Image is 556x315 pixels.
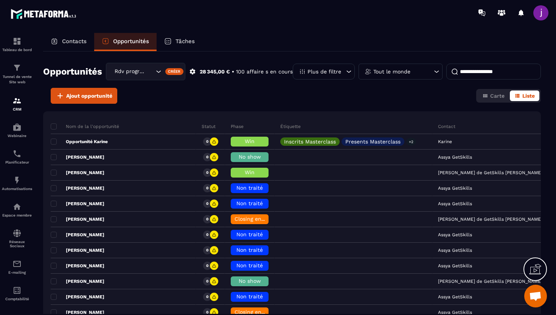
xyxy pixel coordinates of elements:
[165,68,184,75] div: Créer
[51,278,104,284] p: [PERSON_NAME]
[236,293,263,299] span: Non traité
[245,169,255,175] span: Win
[2,31,32,58] a: formationformationTableau de bord
[284,139,336,144] p: Inscrits Masterclass
[2,270,32,274] p: E-mailing
[2,48,32,52] p: Tableau de bord
[12,286,22,295] img: accountant
[236,68,293,75] p: 100 affaire s en cours
[2,107,32,111] p: CRM
[51,263,104,269] p: [PERSON_NAME]
[510,90,539,101] button: Liste
[94,33,157,51] a: Opportunités
[12,149,22,158] img: scheduler
[2,223,32,254] a: social-networksocial-networkRéseaux Sociaux
[66,92,112,100] span: Ajout opportunité
[2,297,32,301] p: Comptabilité
[202,123,216,129] p: Statut
[200,68,230,75] p: 28 345,00 €
[235,309,278,315] span: Closing en cours
[62,38,87,45] p: Contacts
[206,217,208,222] p: 0
[51,232,104,238] p: [PERSON_NAME]
[2,254,32,280] a: emailemailE-mailing
[113,67,146,76] span: Rdv programmé
[51,139,108,145] p: Opportunité Karine
[12,176,22,185] img: automations
[490,93,505,99] span: Carte
[2,134,32,138] p: Webinaire
[175,38,195,45] p: Tâches
[2,90,32,117] a: formationformationCRM
[206,279,208,284] p: 0
[2,160,32,164] p: Planificateur
[2,213,32,217] p: Espace membre
[2,58,32,90] a: formationformationTunnel de vente Site web
[206,139,208,144] p: 0
[236,231,263,237] span: Non traité
[51,216,104,222] p: [PERSON_NAME]
[12,96,22,105] img: formation
[206,232,208,237] p: 0
[12,63,22,72] img: formation
[12,37,22,46] img: formation
[438,123,455,129] p: Contact
[524,285,547,307] div: Ouvrir le chat
[12,202,22,211] img: automations
[51,88,117,104] button: Ajout opportunité
[239,278,261,284] span: No show
[206,263,208,268] p: 0
[106,63,185,80] div: Search for option
[478,90,509,101] button: Carte
[2,117,32,143] a: automationsautomationsWebinaire
[308,69,341,74] p: Plus de filtre
[2,170,32,196] a: automationsautomationsAutomatisations
[345,139,401,144] p: Presents Masterclass
[51,185,104,191] p: [PERSON_NAME]
[51,154,104,160] p: [PERSON_NAME]
[373,69,410,74] p: Tout le monde
[206,154,208,160] p: 0
[43,33,94,51] a: Contacts
[51,170,104,176] p: [PERSON_NAME]
[2,280,32,307] a: accountantaccountantComptabilité
[236,262,263,268] span: Non traité
[231,123,244,129] p: Phase
[51,201,104,207] p: [PERSON_NAME]
[236,247,263,253] span: Non traité
[2,187,32,191] p: Automatisations
[51,294,104,300] p: [PERSON_NAME]
[43,64,102,79] h2: Opportunités
[146,67,154,76] input: Search for option
[2,74,32,85] p: Tunnel de vente Site web
[235,216,278,222] span: Closing en cours
[206,170,208,175] p: 0
[206,310,208,315] p: 0
[12,123,22,132] img: automations
[280,123,301,129] p: Étiquette
[51,123,119,129] p: Nom de la l'opportunité
[206,248,208,253] p: 0
[12,259,22,268] img: email
[157,33,202,51] a: Tâches
[406,138,416,146] p: +2
[245,138,255,144] span: Win
[236,185,263,191] span: Non traité
[236,200,263,206] span: Non traité
[113,38,149,45] p: Opportunités
[232,68,234,75] p: •
[206,186,208,191] p: 0
[2,143,32,170] a: schedulerschedulerPlanificateur
[522,93,535,99] span: Liste
[2,196,32,223] a: automationsautomationsEspace membre
[206,294,208,299] p: 0
[2,240,32,248] p: Réseaux Sociaux
[206,201,208,206] p: 0
[239,154,261,160] span: No show
[12,229,22,238] img: social-network
[11,7,79,21] img: logo
[51,247,104,253] p: [PERSON_NAME]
